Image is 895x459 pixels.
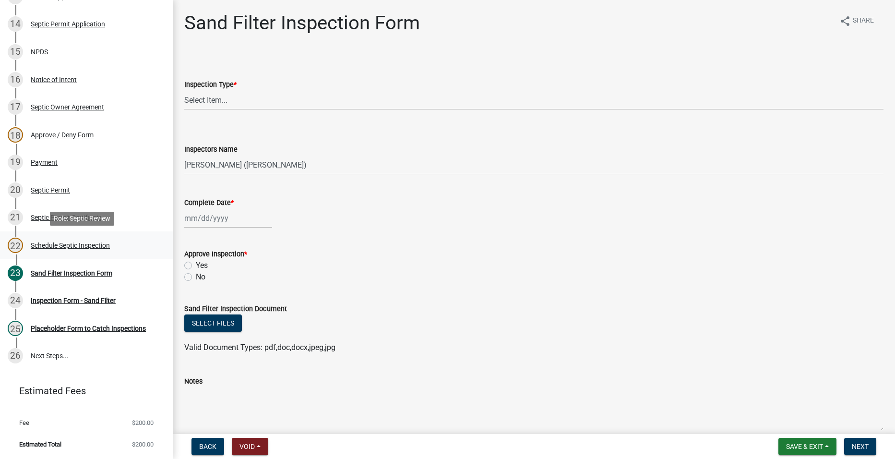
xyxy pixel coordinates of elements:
div: 25 [8,321,23,336]
span: Share [853,15,874,27]
button: Void [232,438,268,455]
div: Inspection Form - Sand Filter [31,297,116,304]
label: Inspection Type [184,82,237,88]
div: 21 [8,210,23,225]
input: mm/dd/yyyy [184,208,272,228]
div: Role: Septic Review [50,212,114,226]
label: Approve Inspection [184,251,247,258]
div: 24 [8,293,23,308]
div: Schedule Septic Inspection [31,242,110,249]
div: Septic Permit Application [31,21,105,27]
span: Valid Document Types: pdf,doc,docx,jpeg,jpg [184,343,335,352]
div: Septic Permit Certificate [31,214,102,221]
div: 15 [8,44,23,60]
button: Back [191,438,224,455]
div: 18 [8,127,23,143]
button: shareShare [832,12,882,30]
span: Void [239,443,255,450]
div: Septic Owner Agreement [31,104,104,110]
label: Yes [196,260,208,271]
div: 22 [8,238,23,253]
div: Septic Permit [31,187,70,193]
span: Estimated Total [19,441,61,447]
div: 19 [8,155,23,170]
button: Save & Exit [778,438,836,455]
button: Next [844,438,876,455]
div: Sand Filter Inspection Form [31,270,112,277]
div: Placeholder Form to Catch Inspections [31,325,146,332]
span: Back [199,443,216,450]
button: Select files [184,314,242,332]
span: $200.00 [132,420,154,426]
label: Notes [184,378,203,385]
div: 17 [8,99,23,115]
label: Complete Date [184,200,234,206]
label: Inspectors Name [184,146,238,153]
label: Sand Filter Inspection Document [184,306,287,313]
div: NPDS [31,48,48,55]
i: share [839,15,851,27]
div: 20 [8,182,23,198]
span: Next [852,443,869,450]
span: $200.00 [132,441,154,447]
a: Estimated Fees [8,381,157,400]
div: Payment [31,159,58,166]
span: Fee [19,420,29,426]
div: 23 [8,266,23,281]
span: Save & Exit [786,443,823,450]
div: 16 [8,72,23,87]
h1: Sand Filter Inspection Form [184,12,420,35]
div: Approve / Deny Form [31,132,94,138]
div: Notice of Intent [31,76,77,83]
div: 14 [8,16,23,32]
div: 26 [8,348,23,363]
label: No [196,271,205,283]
